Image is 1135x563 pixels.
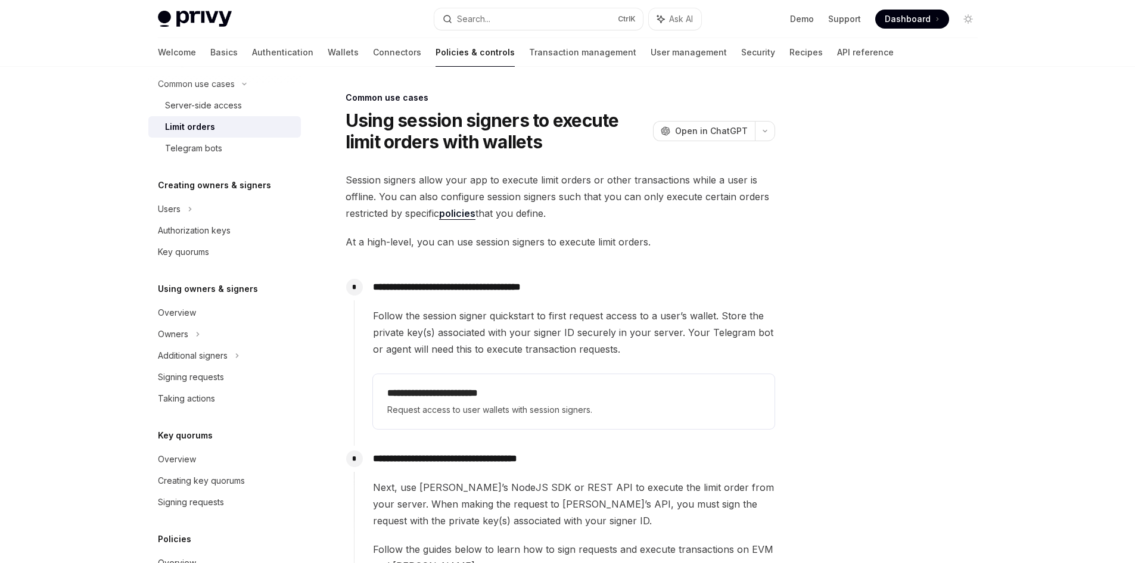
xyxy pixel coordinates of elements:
a: Server-side access [148,95,301,116]
a: Basics [210,38,238,67]
span: Ask AI [669,13,693,25]
a: Dashboard [875,10,949,29]
img: light logo [158,11,232,27]
span: Open in ChatGPT [675,125,748,137]
a: Policies & controls [436,38,515,67]
div: Signing requests [158,370,224,384]
h5: Using owners & signers [158,282,258,296]
a: Taking actions [148,388,301,409]
span: At a high-level, you can use session signers to execute limit orders. [346,234,775,250]
button: Open in ChatGPT [653,121,755,141]
a: Welcome [158,38,196,67]
div: Server-side access [165,98,242,113]
button: Ask AI [649,8,701,30]
a: Support [828,13,861,25]
div: Telegram bots [165,141,222,155]
div: Limit orders [165,120,215,134]
h5: Policies [158,532,191,546]
a: Limit orders [148,116,301,138]
span: Request access to user wallets with session signers. [387,403,760,417]
h1: Using session signers to execute limit orders with wallets [346,110,648,153]
a: Key quorums [148,241,301,263]
div: Creating key quorums [158,474,245,488]
a: Signing requests [148,366,301,388]
a: Connectors [373,38,421,67]
span: Dashboard [885,13,931,25]
div: Key quorums [158,245,209,259]
div: Users [158,202,181,216]
a: Authentication [252,38,313,67]
div: Owners [158,327,188,341]
a: Wallets [328,38,359,67]
h5: Key quorums [158,428,213,443]
h5: Creating owners & signers [158,178,271,192]
a: Overview [148,302,301,324]
a: Authorization keys [148,220,301,241]
div: Taking actions [158,391,215,406]
div: Additional signers [158,349,228,363]
div: Overview [158,306,196,320]
span: Follow the session signer quickstart to first request access to a user’s wallet. Store the privat... [373,307,775,357]
div: Overview [158,452,196,466]
a: Overview [148,449,301,470]
div: Authorization keys [158,223,231,238]
a: Creating key quorums [148,470,301,492]
a: Security [741,38,775,67]
span: Next, use [PERSON_NAME]’s NodeJS SDK or REST API to execute the limit order from your server. Whe... [373,479,775,529]
div: Signing requests [158,495,224,509]
a: API reference [837,38,894,67]
span: Ctrl K [618,14,636,24]
a: Recipes [789,38,823,67]
a: Telegram bots [148,138,301,159]
span: Session signers allow your app to execute limit orders or other transactions while a user is offl... [346,172,775,222]
div: Common use cases [346,92,775,104]
a: Transaction management [529,38,636,67]
button: Search...CtrlK [434,8,643,30]
a: Demo [790,13,814,25]
a: User management [651,38,727,67]
a: Signing requests [148,492,301,513]
button: Toggle dark mode [959,10,978,29]
div: Search... [457,12,490,26]
a: policies [439,207,475,220]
